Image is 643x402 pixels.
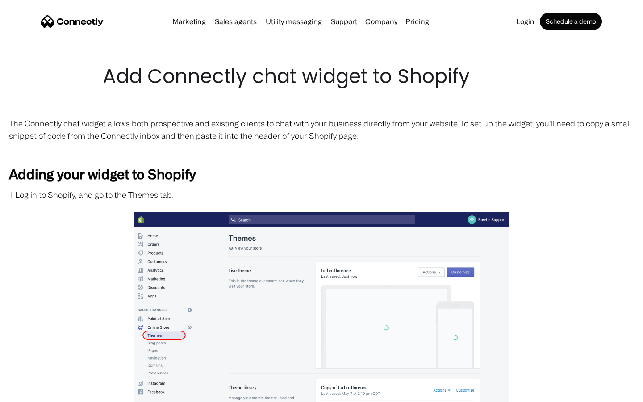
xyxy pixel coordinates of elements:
[402,18,433,25] a: Pricing
[9,117,634,142] p: The Connectly chat widget allows both prospective and existing clients to chat with your business...
[211,18,260,25] a: Sales agents
[169,18,209,25] a: Marketing
[9,166,196,181] strong: Adding your widget to Shopify
[18,386,54,399] ul: Language list
[327,18,361,25] a: Support
[9,188,634,201] p: 1. Log in to Shopify, and go to the Themes tab.
[9,386,54,399] aside: Language selected: English
[103,63,540,90] h1: Add Connectly chat widget to Shopify
[262,18,326,25] a: Utility messaging
[365,15,397,28] div: Company
[513,18,538,25] a: Login
[540,13,602,30] a: Schedule a demo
